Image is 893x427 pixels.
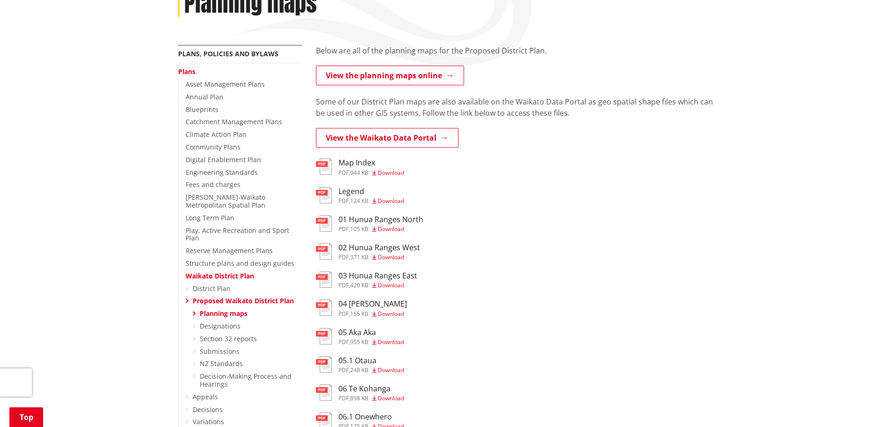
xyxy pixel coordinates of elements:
[338,169,349,177] span: pdf
[338,271,417,280] h3: 03 Hunua Ranges East
[186,155,261,164] a: Digital Enablement Plan
[338,198,404,204] div: ,
[338,394,349,402] span: pdf
[186,168,258,177] a: Engineering Standards
[186,246,273,255] a: Reserve Management Plans
[9,407,43,427] a: Top
[338,412,404,421] h3: 06.1 Onewhero
[338,170,404,176] div: ,
[200,372,292,389] a: Decision-Making Process and Hearings
[316,96,715,119] p: Some of our District Plan maps are also available on the Waikato Data Portal as geo spatial shape...
[338,356,404,365] h3: 05.1 Otaua
[338,310,349,318] span: pdf
[378,225,404,233] span: Download
[186,92,224,101] a: Annual Plan
[200,359,243,368] a: NZ Standards
[186,226,289,243] a: Play, Active Recreation and Sport Plan
[338,215,423,224] h3: 01 Hunua Ranges North
[350,225,368,233] span: 105 KB
[316,158,404,175] a: Map Index pdf,944 KB Download
[316,356,332,373] img: document-pdf.svg
[316,300,407,316] a: 04 [PERSON_NAME] pdf,155 KB Download
[378,394,404,402] span: Download
[200,334,257,343] a: Section 32 reports
[338,197,349,205] span: pdf
[338,300,407,308] h3: 04 [PERSON_NAME]
[350,197,368,205] span: 124 KB
[186,180,240,189] a: Fees and charges
[186,80,265,89] a: Asset Management Plans
[316,215,423,232] a: 01 Hunua Ranges North pdf,105 KB Download
[338,255,420,260] div: ,
[316,187,332,203] img: document-pdf.svg
[200,347,240,356] a: Submissions
[186,117,282,126] a: Catchment Management Plans
[186,105,218,114] a: Blueprints
[186,130,247,139] a: Climate Action Plan
[338,328,404,337] h3: 05 Aka Aka
[338,225,349,233] span: pdf
[193,284,231,293] a: District Plan
[338,187,404,196] h3: Legend
[378,253,404,261] span: Download
[316,328,332,345] img: document-pdf.svg
[186,271,254,280] a: Waikato District Plan
[338,366,349,374] span: pdf
[316,243,332,260] img: document-pdf.svg
[338,339,404,345] div: ,
[178,49,278,58] a: Plans, policies and bylaws
[316,243,420,260] a: 02 Hunua Ranges West pdf,371 KB Download
[186,213,234,222] a: Long Term Plan
[338,396,404,401] div: ,
[186,193,265,210] a: [PERSON_NAME]-Waikato Metropolitan Spatial Plan
[316,66,464,85] a: View the planning maps online
[378,338,404,346] span: Download
[338,281,349,289] span: pdf
[338,367,404,373] div: ,
[316,271,332,288] img: document-pdf.svg
[338,338,349,346] span: pdf
[350,338,368,346] span: 955 KB
[316,384,332,401] img: document-pdf.svg
[338,243,420,252] h3: 02 Hunua Ranges West
[338,158,404,167] h3: Map Index
[350,366,368,374] span: 248 KB
[200,309,248,318] a: Planning maps
[350,394,368,402] span: 898 KB
[316,128,458,148] a: View the Waikato Data Portal
[316,187,404,204] a: Legend pdf,124 KB Download
[193,392,218,401] a: Appeals
[316,356,404,373] a: 05.1 Otaua pdf,248 KB Download
[316,45,715,56] p: Below are all of the planning maps for the Proposed District Plan.
[350,310,368,318] span: 155 KB
[200,322,240,330] a: Designations
[193,417,224,426] a: Variations
[178,67,195,76] a: Plans
[316,328,404,345] a: 05 Aka Aka pdf,955 KB Download
[316,271,417,288] a: 03 Hunua Ranges East pdf,420 KB Download
[850,388,884,421] iframe: Messenger Launcher
[338,311,407,317] div: ,
[350,169,368,177] span: 944 KB
[378,310,404,318] span: Download
[316,215,332,232] img: document-pdf.svg
[186,259,294,268] a: Structure plans and design guides
[316,300,332,316] img: document-pdf.svg
[338,283,417,288] div: ,
[338,253,349,261] span: pdf
[316,158,332,175] img: document-pdf.svg
[193,405,223,414] a: Decisions
[350,253,368,261] span: 371 KB
[338,226,423,232] div: ,
[338,384,404,393] h3: 06 Te Kohanga
[378,281,404,289] span: Download
[378,366,404,374] span: Download
[378,169,404,177] span: Download
[316,384,404,401] a: 06 Te Kohanga pdf,898 KB Download
[186,142,240,151] a: Community Plans
[193,296,294,305] a: Proposed Waikato District Plan
[350,281,368,289] span: 420 KB
[378,197,404,205] span: Download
